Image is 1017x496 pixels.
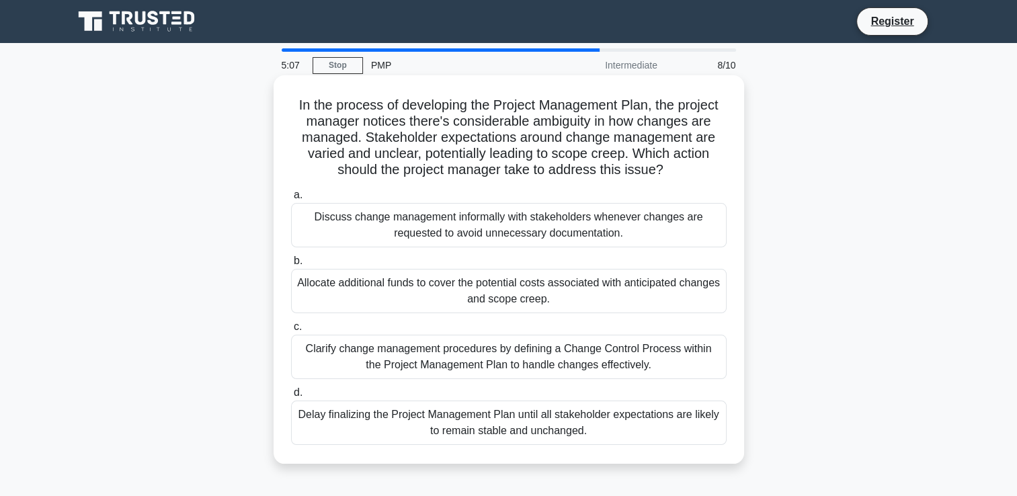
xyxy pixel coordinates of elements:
a: Register [862,13,922,30]
div: Clarify change management procedures by defining a Change Control Process within the Project Mana... [291,335,727,379]
div: Delay finalizing the Project Management Plan until all stakeholder expectations are likely to rem... [291,401,727,445]
span: b. [294,255,302,266]
div: Intermediate [548,52,665,79]
div: PMP [363,52,548,79]
div: 5:07 [274,52,313,79]
div: Allocate additional funds to cover the potential costs associated with anticipated changes and sc... [291,269,727,313]
div: 8/10 [665,52,744,79]
div: Discuss change management informally with stakeholders whenever changes are requested to avoid un... [291,203,727,247]
span: c. [294,321,302,332]
h5: In the process of developing the Project Management Plan, the project manager notices there's con... [290,97,728,179]
span: d. [294,386,302,398]
a: Stop [313,57,363,74]
span: a. [294,189,302,200]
